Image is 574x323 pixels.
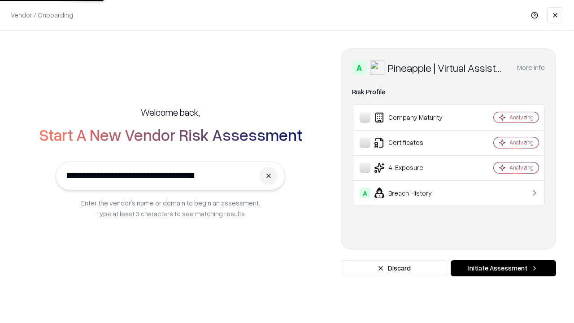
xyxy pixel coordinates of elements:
[509,139,534,146] div: Analyzing
[352,87,545,97] div: Risk Profile
[81,197,260,219] p: Enter the vendor’s name or domain to begin an assessment. Type at least 3 characters to see match...
[388,61,506,75] div: Pineapple | Virtual Assistant Agency
[517,60,545,76] button: More info
[509,164,534,171] div: Analyzing
[141,106,200,118] h5: Welcome back,
[360,112,467,123] div: Company Maturity
[341,260,447,276] button: Discard
[360,137,467,148] div: Certificates
[39,126,302,144] h2: Start A New Vendor Risk Assessment
[360,162,467,173] div: AI Exposure
[11,10,73,20] p: Vendor / Onboarding
[360,188,370,198] div: A
[360,188,467,198] div: Breach History
[451,260,556,276] button: Initiate Assessment
[352,61,366,75] div: A
[370,61,384,75] img: Pineapple | Virtual Assistant Agency
[509,113,534,121] div: Analyzing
